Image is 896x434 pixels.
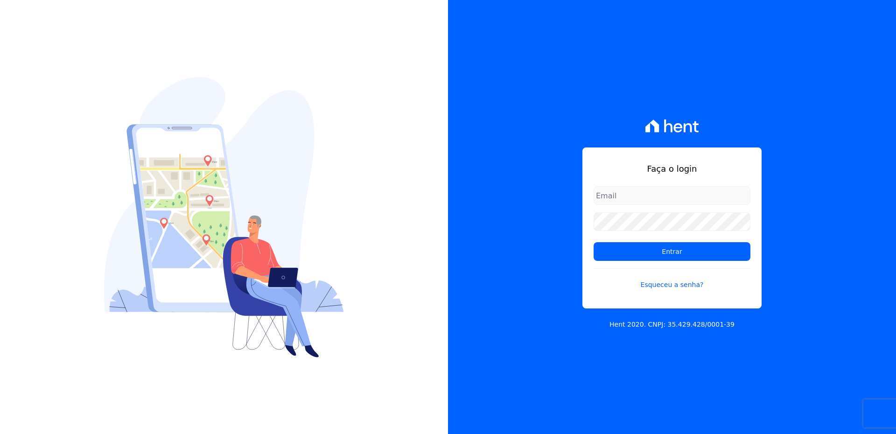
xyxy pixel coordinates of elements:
[104,77,344,357] img: Login
[594,268,750,290] a: Esqueceu a senha?
[594,162,750,175] h1: Faça o login
[594,186,750,205] input: Email
[609,320,735,329] p: Hent 2020. CNPJ: 35.429.428/0001-39
[594,242,750,261] input: Entrar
